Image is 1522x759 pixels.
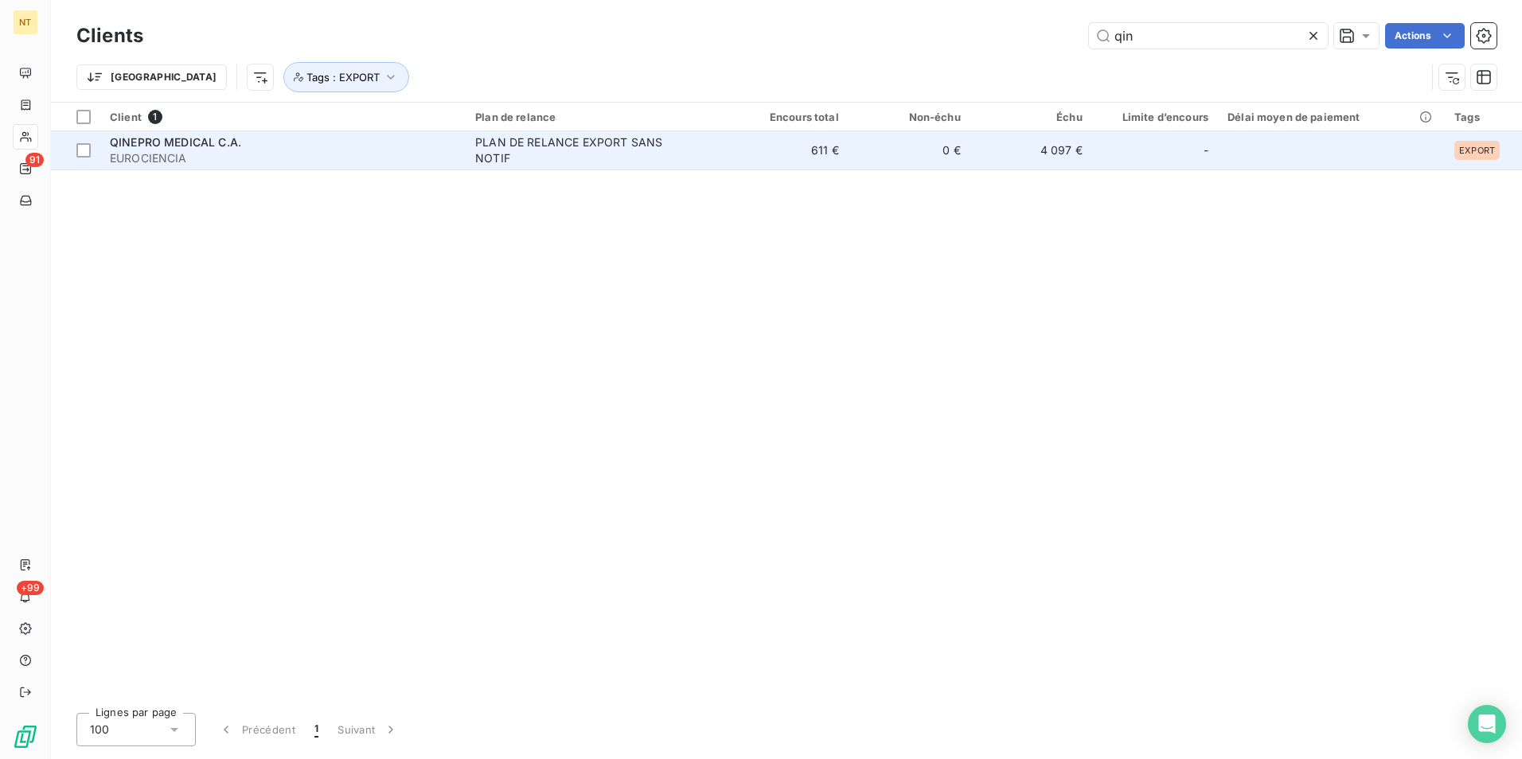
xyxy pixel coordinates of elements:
[970,131,1092,169] td: 4 097 €
[148,110,162,124] span: 1
[328,713,408,746] button: Suivant
[314,722,318,738] span: 1
[110,111,142,123] span: Client
[1102,111,1208,123] div: Limite d’encours
[283,62,409,92] button: Tags : EXPORT
[1454,111,1512,123] div: Tags
[1089,23,1328,49] input: Rechercher
[13,156,37,181] a: 91
[209,713,305,746] button: Précédent
[1385,23,1465,49] button: Actions
[76,21,143,50] h3: Clients
[1459,146,1495,155] span: EXPORT
[475,111,717,123] div: Plan de relance
[25,153,44,167] span: 91
[76,64,227,90] button: [GEOGRAPHIC_DATA]
[110,150,456,166] span: EUROCIENCIA
[305,713,328,746] button: 1
[980,111,1083,123] div: Échu
[13,10,38,35] div: NT
[1227,111,1435,123] div: Délai moyen de paiement
[858,111,961,123] div: Non-échu
[110,135,241,149] span: QINEPRO MEDICAL C.A.
[17,581,44,595] span: +99
[306,71,380,84] span: Tags : EXPORT
[475,134,674,166] div: PLAN DE RELANCE EXPORT SANS NOTIF
[1468,705,1506,743] div: Open Intercom Messenger
[727,131,849,169] td: 611 €
[736,111,839,123] div: Encours total
[849,131,970,169] td: 0 €
[1204,142,1208,158] span: -
[13,724,38,749] img: Logo LeanPay
[90,722,109,738] span: 100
